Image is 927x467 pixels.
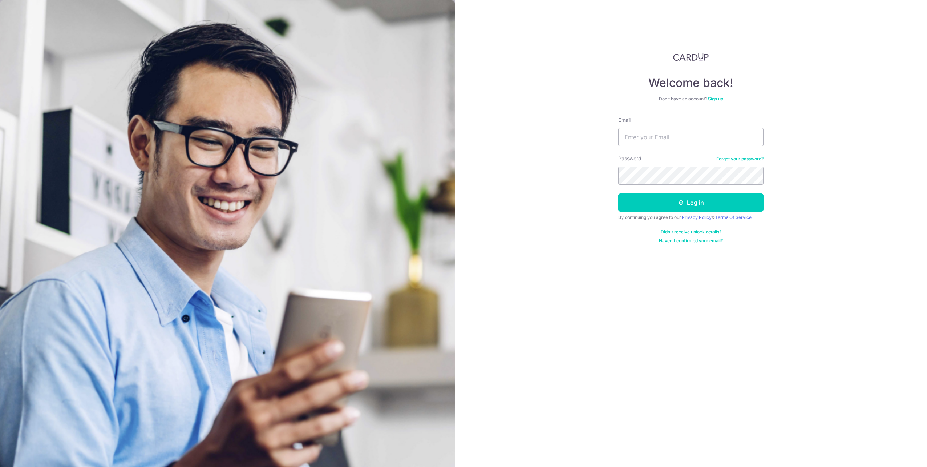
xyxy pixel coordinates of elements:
[682,215,712,220] a: Privacy Policy
[661,229,721,235] a: Didn't receive unlock details?
[708,96,723,101] a: Sign up
[618,128,764,146] input: Enter your Email
[618,116,631,124] label: Email
[618,155,641,162] label: Password
[618,215,764,220] div: By continuing you agree to our &
[618,193,764,212] button: Log in
[673,52,709,61] img: CardUp Logo
[659,238,723,244] a: Haven't confirmed your email?
[618,76,764,90] h4: Welcome back!
[716,156,764,162] a: Forgot your password?
[618,96,764,102] div: Don’t have an account?
[715,215,752,220] a: Terms Of Service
